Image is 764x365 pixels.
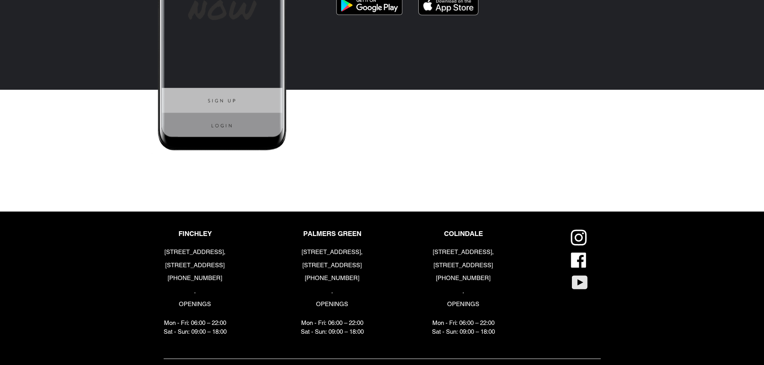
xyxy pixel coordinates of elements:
p: . [164,287,227,296]
p: OPENINGS [164,300,227,309]
p: [STREET_ADDRESS], [432,248,495,257]
p: [STREET_ADDRESS] [432,261,495,270]
p: OPENINGS [301,300,364,309]
p: . [432,287,495,296]
p: [STREET_ADDRESS] [301,261,364,270]
p: [PHONE_NUMBER] [432,274,495,283]
p: . [301,287,364,296]
p: [STREET_ADDRESS] [164,261,227,270]
p: [PHONE_NUMBER] [301,274,364,283]
p: Mon - Fri: 06:00 – 22:00 Sat - Sun: 09:00 – 18:00 [164,319,227,337]
p: [STREET_ADDRESS], [301,248,364,257]
p: [PHONE_NUMBER] [164,274,227,283]
p: [STREET_ADDRESS], [164,248,227,257]
p: COLINDALE [432,230,495,238]
p: PALMERS GREEN [301,230,364,238]
p: OPENINGS [432,300,495,309]
p: FINCHLEY [164,230,227,238]
p: Mon - Fri: 06:00 – 22:00 Sat - Sun: 09:00 – 18:00 [432,319,495,337]
p: Mon - Fri: 06:00 – 22:00 Sat - Sun: 09:00 – 18:00 [301,319,364,337]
